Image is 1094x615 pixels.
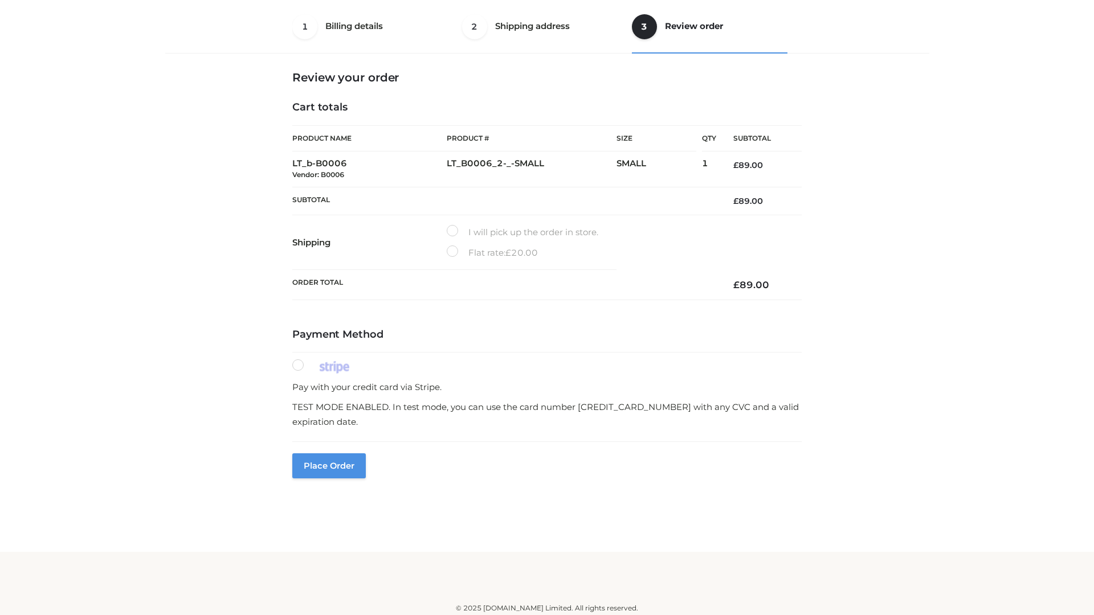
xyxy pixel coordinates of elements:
td: LT_B0006_2-_-SMALL [447,151,617,187]
span: £ [505,247,511,258]
bdi: 89.00 [733,279,769,290]
th: Size [617,126,696,151]
td: 1 [702,151,716,187]
td: LT_b-B0006 [292,151,447,187]
h4: Payment Method [292,329,802,341]
th: Product Name [292,125,447,151]
label: I will pick up the order in store. [447,225,598,240]
label: Flat rate: [447,245,538,260]
h3: Review your order [292,71,802,84]
p: Pay with your credit card via Stripe. [292,380,802,395]
th: Order Total [292,270,716,300]
p: TEST MODE ENABLED. In test mode, you can use the card number [CREDIT_CARD_NUMBER] with any CVC an... [292,400,802,429]
th: Subtotal [292,187,716,215]
th: Product # [447,125,617,151]
bdi: 89.00 [733,196,763,206]
th: Subtotal [716,126,802,151]
div: © 2025 [DOMAIN_NAME] Limited. All rights reserved. [169,602,925,614]
small: Vendor: B0006 [292,170,344,179]
h4: Cart totals [292,101,802,114]
th: Qty [702,125,716,151]
td: SMALL [617,151,702,187]
span: £ [733,160,738,170]
span: £ [733,279,740,290]
bdi: 89.00 [733,160,763,170]
th: Shipping [292,215,447,270]
button: Place order [292,453,366,478]
bdi: 20.00 [505,247,538,258]
span: £ [733,196,738,206]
